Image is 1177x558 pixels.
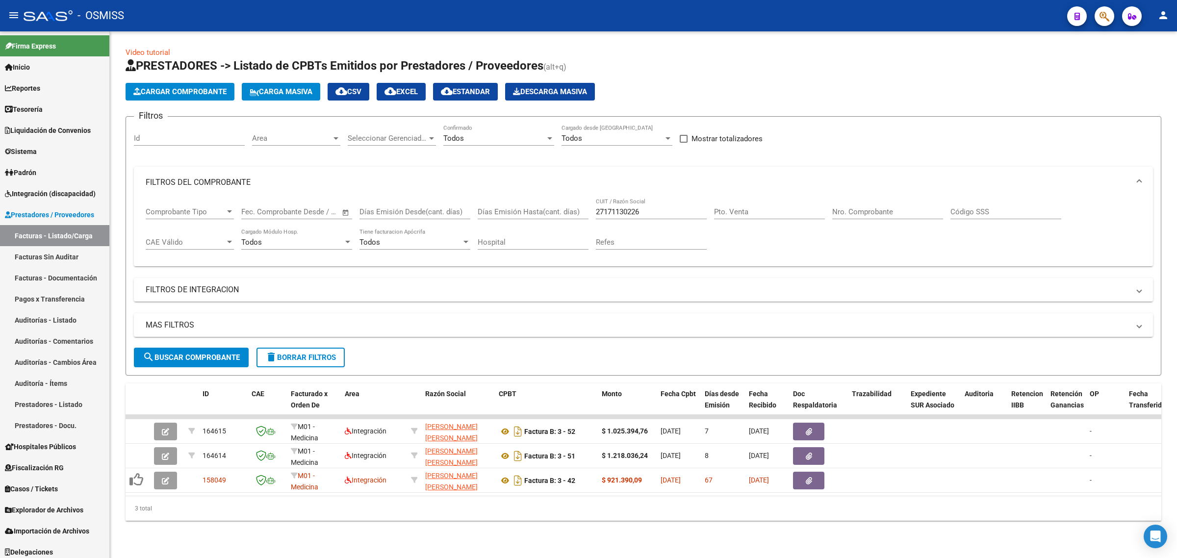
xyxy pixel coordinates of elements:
[8,9,20,21] mat-icon: menu
[265,351,277,363] mat-icon: delete
[143,353,240,362] span: Buscar Comprobante
[203,476,226,484] span: 158049
[146,284,1129,295] mat-panel-title: FILTROS DE INTEGRACION
[602,476,642,484] strong: $ 921.390,09
[911,390,954,409] span: Expediente SUR Asociado
[425,421,491,442] div: 27171130226
[5,441,76,452] span: Hospitales Públicos
[1007,383,1047,427] datatable-header-cell: Retencion IIBB
[1157,9,1169,21] mat-icon: person
[1011,390,1043,409] span: Retencion IIBB
[1129,390,1166,409] span: Fecha Transferido
[441,87,490,96] span: Estandar
[745,383,789,427] datatable-header-cell: Fecha Recibido
[5,188,96,199] span: Integración (discapacidad)
[505,83,595,101] button: Descarga Masiva
[749,476,769,484] span: [DATE]
[543,62,566,72] span: (alt+q)
[377,83,426,101] button: EXCEL
[524,452,575,460] strong: Factura B: 3 - 51
[1090,452,1092,459] span: -
[335,85,347,97] mat-icon: cloud_download
[705,427,709,435] span: 7
[443,134,464,143] span: Todos
[5,146,37,157] span: Sistema
[341,383,407,427] datatable-header-cell: Area
[146,238,225,247] span: CAE Válido
[512,448,524,464] i: Descargar documento
[1090,390,1099,398] span: OP
[250,87,312,96] span: Carga Masiva
[348,134,427,143] span: Seleccionar Gerenciador
[5,83,40,94] span: Reportes
[705,476,713,484] span: 67
[134,198,1153,267] div: FILTROS DEL COMPROBANTE
[602,452,648,459] strong: $ 1.218.036,24
[701,383,745,427] datatable-header-cell: Días desde Emisión
[657,383,701,427] datatable-header-cell: Fecha Cpbt
[789,383,848,427] datatable-header-cell: Doc Respaldatoria
[425,470,491,491] div: 27171130226
[512,473,524,488] i: Descargar documento
[241,207,281,216] input: Fecha inicio
[345,390,359,398] span: Area
[1086,383,1125,427] datatable-header-cell: OP
[5,62,30,73] span: Inicio
[425,472,478,491] span: [PERSON_NAME] [PERSON_NAME]
[126,83,234,101] button: Cargar Comprobante
[5,547,53,558] span: Delegaciones
[602,427,648,435] strong: $ 1.025.394,76
[425,446,491,466] div: 27171130226
[256,348,345,367] button: Borrar Filtros
[265,353,336,362] span: Borrar Filtros
[705,452,709,459] span: 8
[749,390,776,409] span: Fecha Recibido
[661,427,681,435] span: [DATE]
[598,383,657,427] datatable-header-cell: Monto
[134,313,1153,337] mat-expansion-panel-header: MAS FILTROS
[5,505,83,515] span: Explorador de Archivos
[133,87,227,96] span: Cargar Comprobante
[524,477,575,484] strong: Factura B: 3 - 42
[433,83,498,101] button: Estandar
[5,209,94,220] span: Prestadores / Proveedores
[203,427,226,435] span: 164615
[134,167,1153,198] mat-expansion-panel-header: FILTROS DEL COMPROBANTE
[291,390,328,409] span: Facturado x Orden De
[5,462,64,473] span: Fiscalización RG
[5,526,89,536] span: Importación de Archivos
[241,238,262,247] span: Todos
[345,476,386,484] span: Integración
[5,41,56,51] span: Firma Express
[848,383,907,427] datatable-header-cell: Trazabilidad
[441,85,453,97] mat-icon: cloud_download
[5,104,43,115] span: Tesorería
[505,83,595,101] app-download-masive: Descarga masiva de comprobantes (adjuntos)
[146,177,1129,188] mat-panel-title: FILTROS DEL COMPROBANTE
[852,390,892,398] span: Trazabilidad
[134,109,168,123] h3: Filtros
[146,320,1129,330] mat-panel-title: MAS FILTROS
[661,452,681,459] span: [DATE]
[961,383,1007,427] datatable-header-cell: Auditoria
[126,496,1161,521] div: 3 total
[661,476,681,484] span: [DATE]
[691,133,763,145] span: Mostrar totalizadores
[242,83,320,101] button: Carga Masiva
[524,428,575,435] strong: Factura B: 3 - 52
[291,472,318,502] span: M01 - Medicina Esencial
[345,427,386,435] span: Integración
[143,351,154,363] mat-icon: search
[248,383,287,427] datatable-header-cell: CAE
[359,238,380,247] span: Todos
[1090,427,1092,435] span: -
[425,447,478,466] span: [PERSON_NAME] [PERSON_NAME]
[328,83,369,101] button: CSV
[513,87,587,96] span: Descarga Masiva
[335,87,361,96] span: CSV
[291,423,318,453] span: M01 - Medicina Esencial
[77,5,124,26] span: - OSMISS
[252,134,332,143] span: Area
[965,390,994,398] span: Auditoria
[340,207,352,218] button: Open calendar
